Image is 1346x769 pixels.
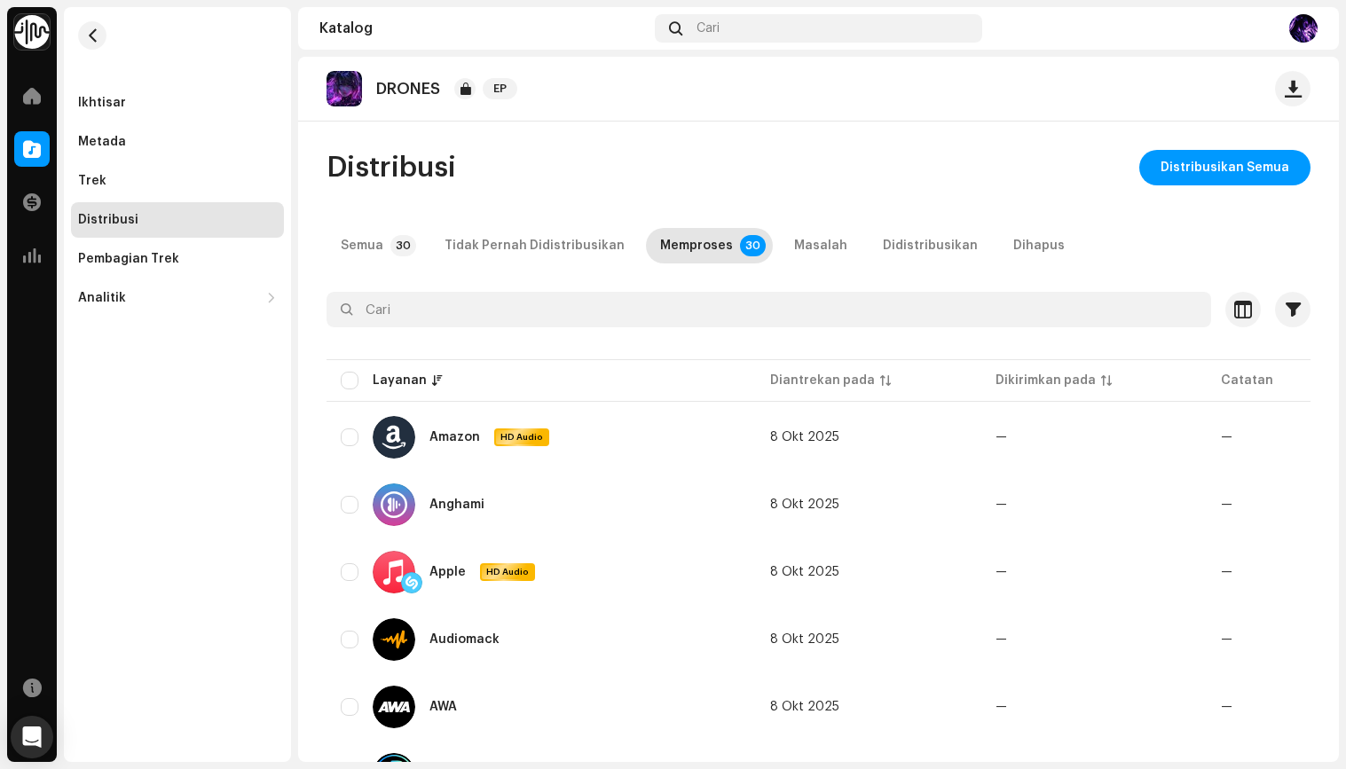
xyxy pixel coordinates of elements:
[429,566,466,578] div: Apple
[376,80,440,98] p: DRONES
[429,431,480,443] div: Amazon
[327,71,362,106] img: bec559dd-97fe-433f-81ec-1ec7427a7a34
[794,228,847,263] div: Masalah
[11,716,53,758] div: Open Intercom Messenger
[71,85,284,121] re-m-nav-item: Ikhtisar
[429,498,484,511] div: Anghami
[770,566,839,578] span: 8 Okt 2025
[1221,701,1232,713] re-a-table-badge: —
[996,566,1007,578] span: —
[660,228,733,263] div: Memproses
[770,633,839,646] span: 8 Okt 2025
[71,280,284,316] re-m-nav-dropdown: Analitik
[78,291,126,305] div: Analitik
[770,498,839,511] span: 8 Okt 2025
[1221,566,1232,578] re-a-table-badge: —
[1013,228,1065,263] div: Dihapus
[496,431,547,443] span: HD Audio
[78,96,126,110] div: Ikhtisar
[78,213,138,227] div: Distribusi
[996,431,1007,443] span: —
[770,701,839,713] span: 8 Okt 2025
[71,241,284,277] re-m-nav-item: Pembagian Trek
[996,633,1007,646] span: —
[697,21,720,35] span: Cari
[373,372,427,389] div: Layanan
[341,228,383,263] div: Semua
[996,372,1096,389] div: Dikirimkan pada
[482,566,533,578] span: HD Audio
[740,235,766,256] p-badge: 30
[483,78,517,99] span: EP
[78,135,126,149] div: Metada
[1139,150,1311,185] button: Distribusikan Semua
[71,202,284,238] re-m-nav-item: Distribusi
[327,150,456,185] span: Distribusi
[996,701,1007,713] span: —
[770,431,839,443] span: 8 Okt 2025
[327,292,1211,327] input: Cari
[770,372,875,389] div: Diantrekan pada
[1221,431,1232,443] re-a-table-badge: —
[390,235,416,256] p-badge: 30
[1289,14,1318,43] img: 447d8518-ca6d-4be0-9ef6-736020de5490
[14,14,50,50] img: 0f74c21f-6d1c-4dbc-9196-dbddad53419e
[1221,498,1232,511] re-a-table-badge: —
[78,252,179,266] div: Pembagian Trek
[1221,633,1232,646] re-a-table-badge: —
[1161,150,1289,185] span: Distribusikan Semua
[78,174,106,188] div: Trek
[429,701,457,713] div: AWA
[71,124,284,160] re-m-nav-item: Metada
[996,498,1007,511] span: —
[319,21,648,35] div: Katalog
[445,228,625,263] div: Tidak Pernah Didistribusikan
[883,228,978,263] div: Didistribusikan
[71,163,284,199] re-m-nav-item: Trek
[429,633,500,646] div: Audiomack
